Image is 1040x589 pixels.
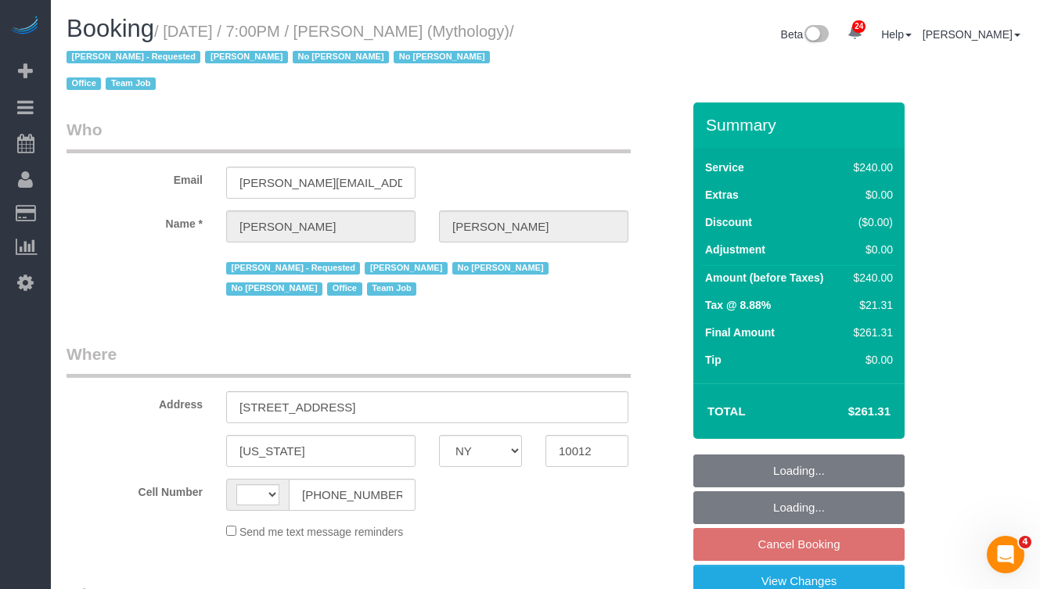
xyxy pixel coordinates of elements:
span: 24 [852,20,865,33]
div: ($0.00) [847,214,893,230]
a: [PERSON_NAME] [923,28,1020,41]
div: $0.00 [847,242,893,257]
label: Tip [705,352,722,368]
iframe: Intercom live chat [987,536,1024,573]
a: Beta [781,28,829,41]
input: Zip Code [545,435,628,467]
div: $0.00 [847,352,893,368]
input: City [226,435,416,467]
span: 4 [1019,536,1031,548]
input: First Name [226,210,416,242]
small: / [DATE] / 7:00PM / [PERSON_NAME] (Mythology) [67,23,514,93]
label: Service [705,160,744,175]
img: Automaid Logo [9,16,41,38]
input: Email [226,167,416,199]
h3: Summary [706,116,897,134]
span: [PERSON_NAME] [205,51,287,63]
span: No [PERSON_NAME] [226,282,322,295]
img: New interface [803,25,829,45]
span: Office [327,282,362,295]
span: Send me text message reminders [239,526,403,538]
label: Email [55,167,214,188]
span: / [67,23,514,93]
span: No [PERSON_NAME] [452,262,549,275]
a: Help [881,28,912,41]
label: Final Amount [705,325,775,340]
strong: Total [707,404,746,418]
label: Address [55,391,214,412]
input: Cell Number [289,479,416,511]
label: Adjustment [705,242,765,257]
label: Discount [705,214,752,230]
div: $0.00 [847,187,893,203]
span: Team Job [106,77,156,90]
label: Cell Number [55,479,214,500]
span: No [PERSON_NAME] [394,51,490,63]
label: Extras [705,187,739,203]
span: [PERSON_NAME] [365,262,447,275]
div: $21.31 [847,297,893,313]
span: Office [67,77,101,90]
a: 24 [840,16,870,50]
label: Amount (before Taxes) [705,270,823,286]
input: Last Name [439,210,628,242]
legend: Where [67,343,631,378]
h4: $261.31 [801,405,891,418]
label: Name * [55,210,214,232]
span: Team Job [367,282,417,295]
div: $261.31 [847,325,893,340]
div: $240.00 [847,270,893,286]
label: Tax @ 8.88% [705,297,771,313]
legend: Who [67,118,631,153]
div: $240.00 [847,160,893,175]
span: [PERSON_NAME] - Requested [226,262,360,275]
span: No [PERSON_NAME] [293,51,389,63]
span: [PERSON_NAME] - Requested [67,51,200,63]
span: Booking [67,15,154,42]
